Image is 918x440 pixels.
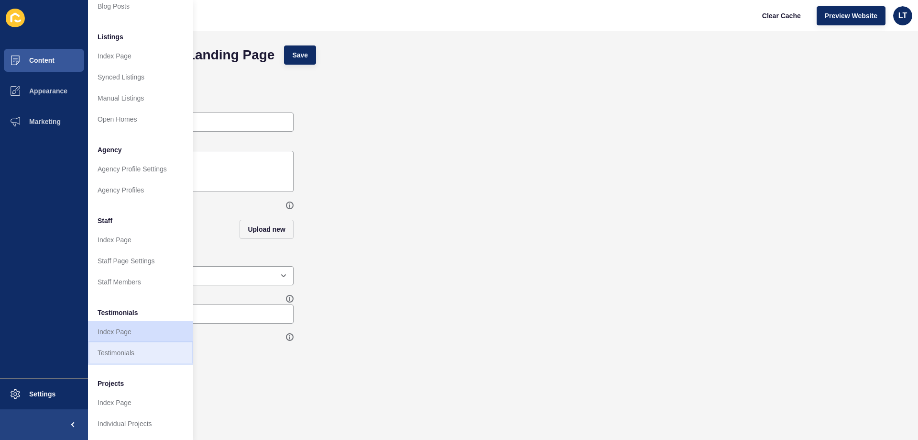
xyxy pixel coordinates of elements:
span: Preview Website [825,11,877,21]
a: Synced Listings [88,67,193,88]
span: Projects [98,379,124,388]
span: Agency [98,145,122,155]
div: open menu [102,266,294,285]
a: Index Page [88,45,193,67]
a: Open Homes [88,109,193,130]
span: Upload new [248,225,285,234]
a: Manual Listings [88,88,193,109]
a: Index Page [88,392,193,413]
span: Clear Cache [762,11,801,21]
a: Individual Projects [88,413,193,434]
a: Index Page [88,229,193,250]
span: LT [898,11,907,21]
span: Listings [98,32,123,42]
a: Staff Members [88,271,193,293]
a: Testimonials [88,342,193,363]
a: Agency Profiles [88,180,193,201]
a: Index Page [88,321,193,342]
a: Agency Profile Settings [88,158,193,180]
button: Upload new [240,220,294,239]
span: Save [292,50,308,60]
span: Testimonials [98,308,138,317]
button: Save [284,45,316,65]
button: Preview Website [817,6,885,25]
span: Staff [98,216,112,226]
button: Clear Cache [754,6,809,25]
a: Staff Page Settings [88,250,193,271]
